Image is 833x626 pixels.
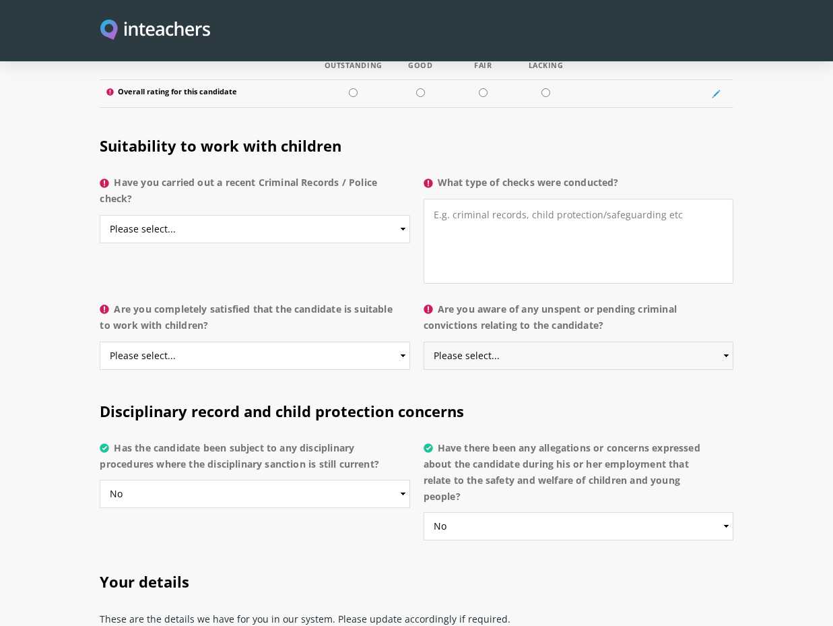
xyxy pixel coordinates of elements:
th: Lacking [514,61,577,80]
label: Have there been any allegations or concerns expressed about the candidate during his or her emplo... [424,440,733,513]
img: Inteachers [100,20,210,42]
label: Overall rating for this candidate [106,87,310,100]
label: Are you completely satisfied that the candidate is suitable to work with children? [100,301,409,342]
label: Has the candidate been subject to any disciplinary procedures where the disciplinary sanction is ... [100,440,409,480]
th: Fair [452,61,514,80]
th: Good [389,61,452,80]
span: Suitability to work with children [100,135,341,156]
span: Disciplinary record and child protection concerns [100,401,464,421]
a: Visit this site's homepage [100,20,210,42]
label: What type of checks were conducted? [424,175,733,199]
th: Outstanding [318,61,389,80]
span: Your details [100,571,189,592]
label: Have you carried out a recent Criminal Records / Police check? [100,175,409,215]
label: Are you aware of any unspent or pending criminal convictions relating to the candidate? [424,301,733,342]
